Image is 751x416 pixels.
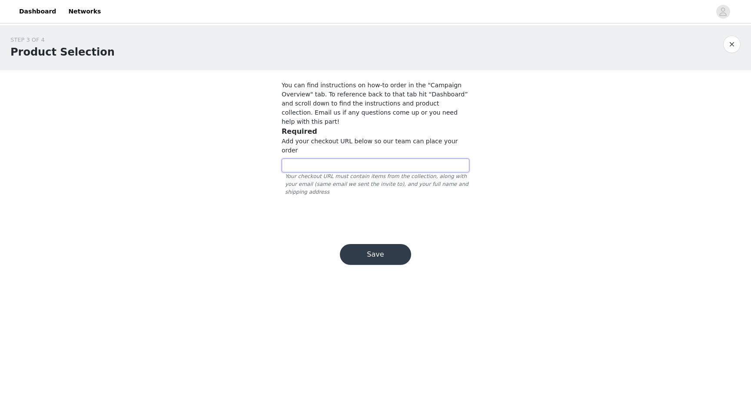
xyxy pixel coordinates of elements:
h3: Required [282,126,469,137]
div: avatar [719,5,727,19]
span: Your checkout URL must contain items from the collection, along with your email (same email we se... [282,172,469,196]
a: Networks [63,2,106,21]
button: Save [340,244,411,265]
span: Add your checkout URL below so our team can place your order [282,138,458,154]
div: STEP 3 OF 4 [10,36,115,44]
p: You can find instructions on how-to order in the "Campaign Overview" tab. To reference back to th... [282,81,469,126]
h1: Product Selection [10,44,115,60]
a: Dashboard [14,2,61,21]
